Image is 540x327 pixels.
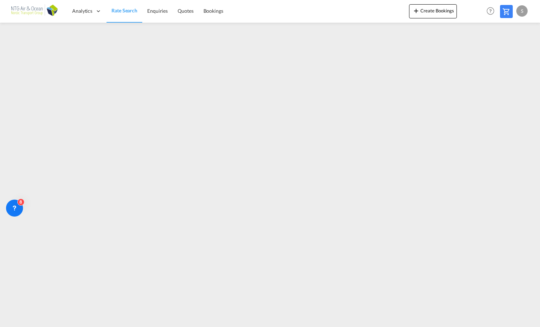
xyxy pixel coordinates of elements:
img: af31b1c0b01f11ecbc353f8e72265e29.png [11,3,58,19]
span: Help [484,5,496,17]
div: Help [484,5,500,18]
md-icon: icon-plus 400-fg [412,6,420,15]
span: Enquiries [147,8,168,14]
div: S [516,5,528,17]
span: Bookings [203,8,223,14]
button: icon-plus 400-fgCreate Bookings [409,4,457,18]
span: Rate Search [111,7,137,13]
span: Quotes [178,8,193,14]
span: Analytics [72,7,92,15]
